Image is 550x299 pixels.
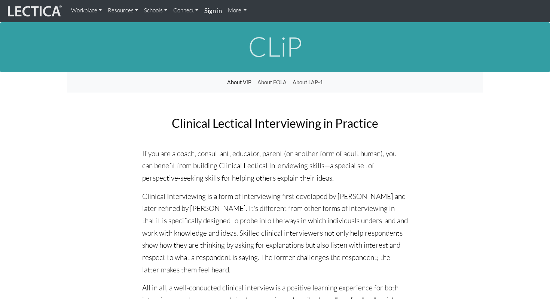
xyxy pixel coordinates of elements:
a: Sign in [201,3,225,19]
p: Clinical Interviewing is a form of interviewing first developed by [PERSON_NAME] and later refine... [142,190,408,276]
img: lecticalive [6,4,62,18]
a: Connect [170,3,201,18]
a: Schools [141,3,170,18]
a: Resources [105,3,141,18]
p: If you are a coach, consultant, educator, parent (or another form of adult human), you can benefi... [142,148,408,184]
h2: Clinical Lectical Interviewing in Practice [142,117,408,130]
a: About ViP [224,75,254,90]
a: Workplace [68,3,105,18]
strong: Sign in [204,7,222,15]
a: About LAP-1 [290,75,326,90]
a: More [225,3,250,18]
a: About FOLA [254,75,290,90]
h1: CLiP [67,31,483,61]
